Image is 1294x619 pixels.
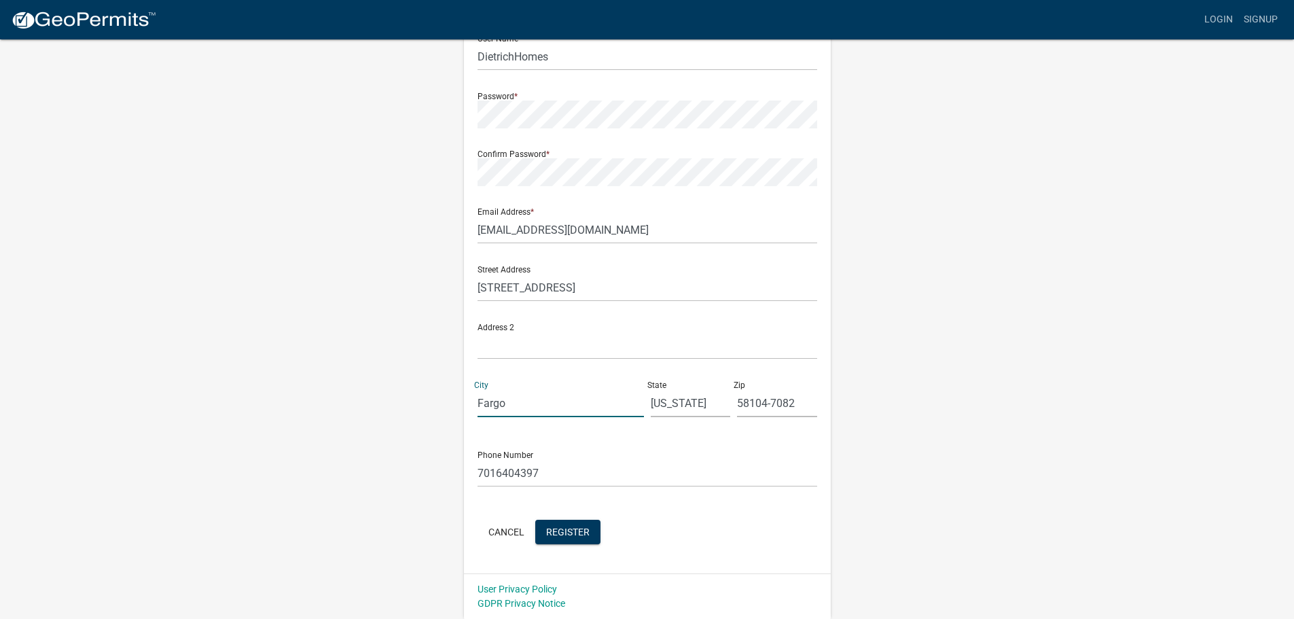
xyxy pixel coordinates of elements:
[535,520,600,544] button: Register
[478,598,565,609] a: GDPR Privacy Notice
[546,526,590,537] span: Register
[478,584,557,595] a: User Privacy Policy
[1238,7,1283,33] a: Signup
[1199,7,1238,33] a: Login
[478,520,535,544] button: Cancel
